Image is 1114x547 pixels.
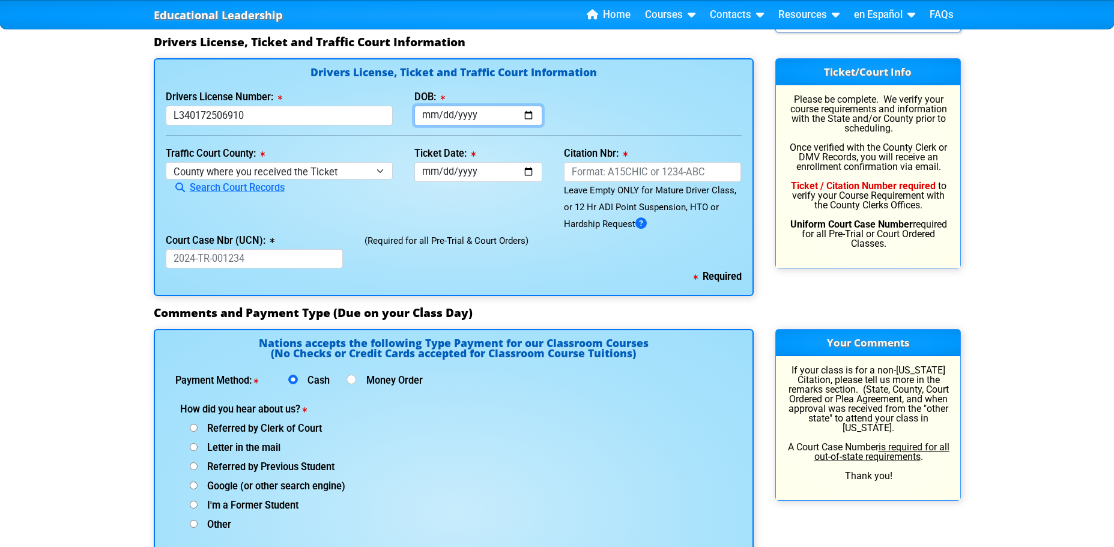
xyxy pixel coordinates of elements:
b: Ticket / Citation Number required [791,180,936,192]
a: Courses [640,6,700,24]
label: Payment Method: [175,376,271,385]
u: is required for all out-of-state requirements [814,441,949,462]
div: (Required for all Pre-Trial & Court Orders) [354,232,752,269]
label: Money Order [362,376,423,385]
span: I'm a Former Student [198,500,298,511]
span: Google (or other search engine) [198,480,345,492]
a: Resources [773,6,844,24]
label: Ticket Date: [414,149,476,159]
input: Referred by Previous Student [190,462,198,470]
input: Referred by Clerk of Court [190,424,198,432]
label: Cash [303,376,335,385]
label: Traffic Court County: [166,149,265,159]
a: en Español [849,6,920,24]
h3: Your Comments [776,330,960,356]
a: Educational Leadership [154,5,283,25]
a: Contacts [705,6,769,24]
h3: Drivers License, Ticket and Traffic Court Information [154,35,961,49]
span: Letter in the mail [198,442,280,453]
span: Referred by Clerk of Court [198,423,322,434]
input: mm/dd/yyyy [414,106,542,125]
input: Google (or other search engine) [190,482,198,489]
h3: Comments and Payment Type (Due on your Class Day) [154,306,961,320]
label: Court Case Nbr (UCN): [166,236,274,246]
span: Referred by Previous Student [198,461,335,473]
input: 2024-TR-001234 [166,249,344,269]
input: I'm a Former Student [190,501,198,509]
input: License or Florida ID Card Nbr [166,106,393,125]
h3: Ticket/Court Info [776,59,960,85]
h4: Nations accepts the following Type Payment for our Classroom Courses (No Checks or Credit Cards a... [166,338,742,363]
label: DOB: [414,92,445,102]
input: Letter in the mail [190,443,198,451]
label: Citation Nbr: [564,149,628,159]
h4: Drivers License, Ticket and Traffic Court Information [166,67,742,80]
p: If your class is for a non-[US_STATE] Citation, please tell us more in the remarks section. (Stat... [787,366,949,481]
b: Required [694,271,742,282]
a: Search Court Records [166,182,285,193]
input: Format: A15CHIC or 1234-ABC [564,162,742,182]
input: mm/dd/yyyy [414,162,542,182]
a: Home [582,6,635,24]
label: How did you hear about us? [180,405,368,414]
p: Please be complete. We verify your course requirements and information with the State and/or Coun... [787,95,949,249]
label: Drivers License Number: [166,92,282,102]
input: Other [190,520,198,528]
a: FAQs [925,6,958,24]
span: Other [198,519,231,530]
div: Leave Empty ONLY for Mature Driver Class, or 12 Hr ADI Point Suspension, HTO or Hardship Request [564,182,742,232]
b: Uniform Court Case Number [790,219,913,230]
